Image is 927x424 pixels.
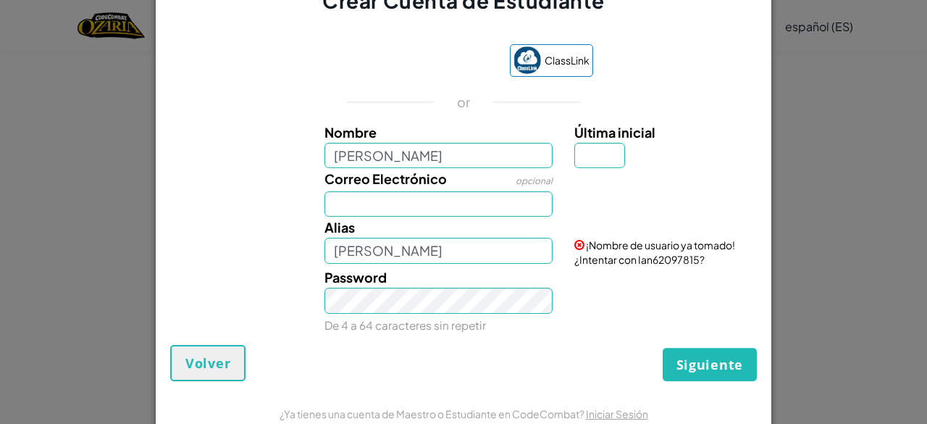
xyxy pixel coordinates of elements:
[545,50,590,71] span: ClassLink
[280,407,586,420] span: ¿Ya tienes una cuenta de Maestro o Estudiante en CodeCombat?
[574,124,655,141] span: Última inicial
[457,93,471,111] p: or
[516,175,553,186] span: opcional
[324,170,447,187] span: Correo Electrónico
[574,238,735,266] span: ¡Nombre de usuario ya tomado! ¿Intentar con Ian62097815?
[324,269,387,286] span: Password
[676,356,743,373] span: Siguiente
[663,348,757,381] button: Siguiente
[185,354,230,372] span: Volver
[327,46,503,78] iframe: Botón Iniciar sesión con Google
[324,318,486,332] small: De 4 a 64 caracteres sin repetir
[170,345,246,381] button: Volver
[324,124,377,141] span: Nombre
[586,407,648,420] a: Iniciar Sesión
[324,219,355,236] span: Alias
[513,46,541,74] img: classlink-logo-small.png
